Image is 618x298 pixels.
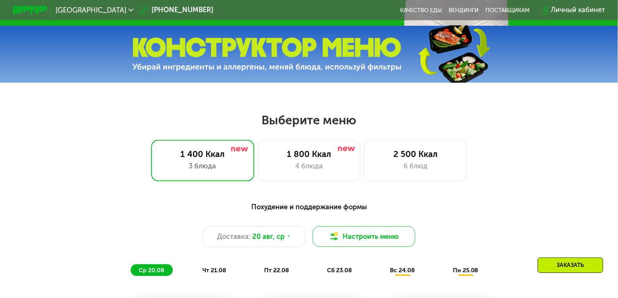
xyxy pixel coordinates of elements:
[373,149,458,159] div: 2 500 Ккал
[56,7,126,14] span: [GEOGRAPHIC_DATA]
[55,202,563,212] div: Похудение и поддержание формы
[313,226,416,247] button: Настроить меню
[453,267,479,274] span: пн 25.08
[138,5,213,15] a: [PHONE_NUMBER]
[400,7,442,14] a: Качество еды
[551,5,605,15] div: Личный кабинет
[327,267,352,274] span: сб 23.08
[264,267,289,274] span: пт 22.08
[160,149,245,159] div: 1 400 Ккал
[27,113,590,128] h2: Выберите меню
[373,161,458,171] div: 6 блюд
[449,7,479,14] a: Вендинги
[160,161,245,171] div: 3 блюда
[266,161,352,171] div: 4 блюда
[486,7,530,14] div: поставщикам
[390,267,415,274] span: вс 24.08
[217,232,251,242] span: Доставка:
[252,232,285,242] span: 20 авг, ср
[202,267,226,274] span: чт 21.08
[538,257,603,273] div: Заказать
[266,149,352,159] div: 1 800 Ккал
[139,267,164,274] span: ср 20.08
